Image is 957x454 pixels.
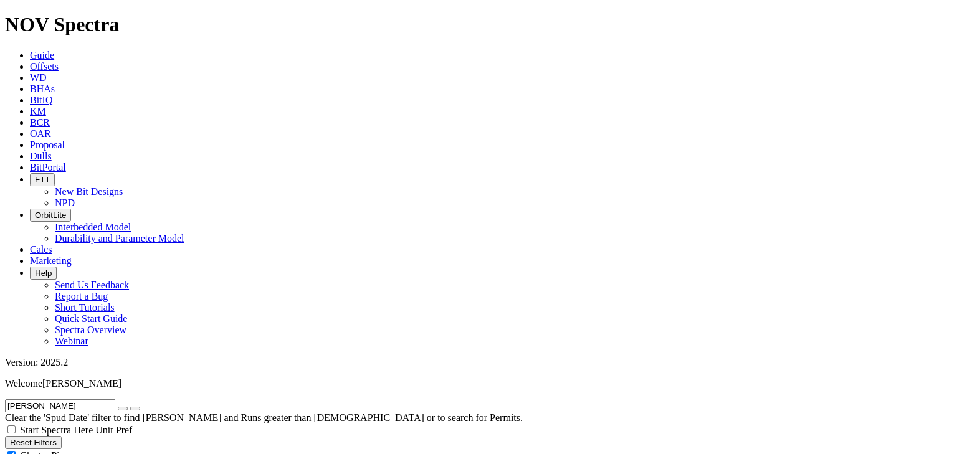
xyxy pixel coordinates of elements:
button: OrbitLite [30,209,71,222]
a: New Bit Designs [55,186,123,197]
a: WD [30,72,47,83]
a: Short Tutorials [55,302,115,313]
span: [PERSON_NAME] [42,378,121,389]
a: Offsets [30,61,59,72]
a: Calcs [30,244,52,255]
p: Welcome [5,378,952,389]
a: BitPortal [30,162,66,173]
a: BitIQ [30,95,52,105]
button: Help [30,267,57,280]
a: BHAs [30,83,55,94]
a: KM [30,106,46,116]
a: BCR [30,117,50,128]
a: OAR [30,128,51,139]
a: Marketing [30,255,72,266]
span: Help [35,268,52,278]
button: Reset Filters [5,436,62,449]
a: Webinar [55,336,88,346]
span: FTT [35,175,50,184]
a: Dulls [30,151,52,161]
a: Report a Bug [55,291,108,301]
span: OrbitLite [35,210,66,220]
input: Start Spectra Here [7,425,16,433]
button: FTT [30,173,55,186]
a: Spectra Overview [55,324,126,335]
a: Durability and Parameter Model [55,233,184,244]
h1: NOV Spectra [5,13,952,36]
input: Search [5,399,115,412]
a: Guide [30,50,54,60]
a: Quick Start Guide [55,313,127,324]
a: Proposal [30,140,65,150]
span: Clear the 'Spud Date' filter to find [PERSON_NAME] and Runs greater than [DEMOGRAPHIC_DATA] or to... [5,412,523,423]
div: Version: 2025.2 [5,357,952,368]
span: Unit Pref [95,425,132,435]
a: Interbedded Model [55,222,131,232]
span: Start Spectra Here [20,425,93,435]
a: Send Us Feedback [55,280,129,290]
a: NPD [55,197,75,208]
